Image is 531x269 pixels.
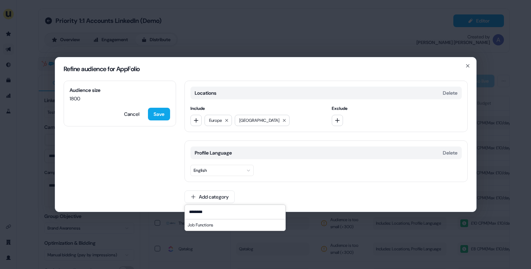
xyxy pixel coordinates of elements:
[70,95,170,102] span: 1800
[332,105,462,112] span: Exclude
[190,105,320,112] span: Include
[70,87,170,94] span: Audience size
[443,149,458,156] button: Delete
[209,117,222,124] span: Europe
[195,89,216,96] span: Locations
[239,117,279,124] span: [GEOGRAPHIC_DATA]
[195,149,232,156] span: Profile Language
[190,165,254,176] button: English
[185,219,285,231] div: Job Functions
[184,190,235,203] button: Add category
[64,66,468,72] h2: Refine audience for AppFolio
[185,219,285,231] div: Suggestions
[148,108,170,120] button: Save
[118,108,145,120] button: Cancel
[443,89,458,96] button: Delete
